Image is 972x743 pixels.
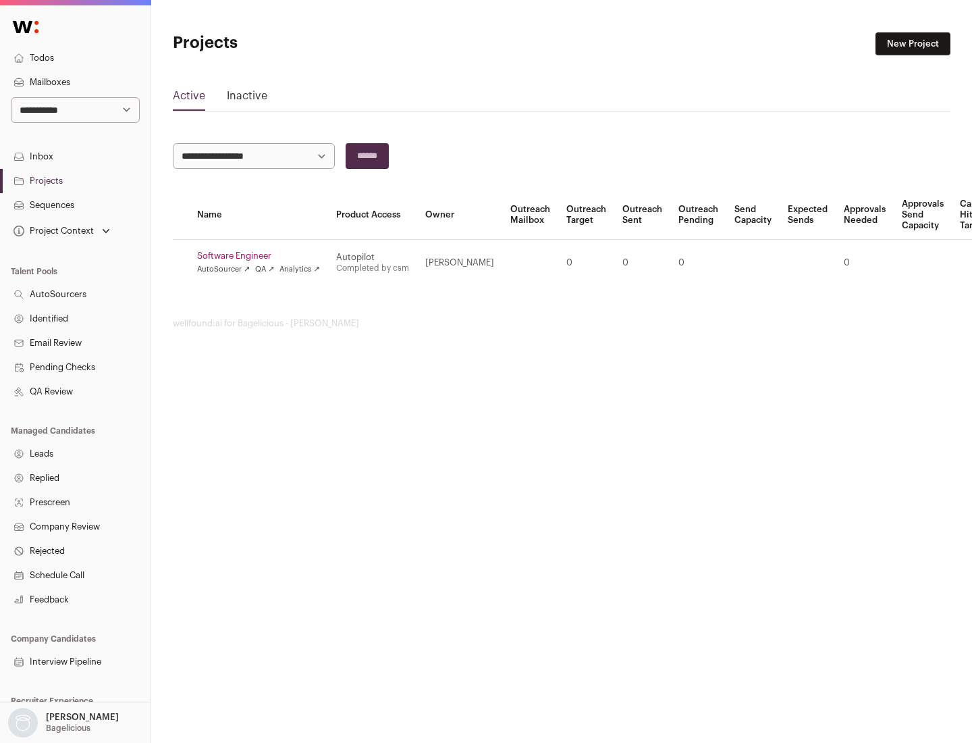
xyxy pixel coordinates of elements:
[417,240,502,286] td: [PERSON_NAME]
[279,264,319,275] a: Analytics ↗
[558,190,614,240] th: Outreach Target
[255,264,274,275] a: QA ↗
[614,240,670,286] td: 0
[8,708,38,738] img: nopic.png
[336,264,409,272] a: Completed by csm
[189,190,328,240] th: Name
[11,222,113,240] button: Open dropdown
[502,190,558,240] th: Outreach Mailbox
[46,723,90,734] p: Bagelicious
[173,32,432,54] h1: Projects
[11,226,94,236] div: Project Context
[417,190,502,240] th: Owner
[336,252,409,263] div: Autopilot
[197,264,250,275] a: AutoSourcer ↗
[836,240,894,286] td: 0
[670,190,726,240] th: Outreach Pending
[227,88,267,109] a: Inactive
[46,712,119,723] p: [PERSON_NAME]
[836,190,894,240] th: Approvals Needed
[670,240,726,286] td: 0
[173,318,950,329] footer: wellfound:ai for Bagelicious - [PERSON_NAME]
[894,190,952,240] th: Approvals Send Capacity
[197,251,320,261] a: Software Engineer
[5,14,46,41] img: Wellfound
[726,190,780,240] th: Send Capacity
[614,190,670,240] th: Outreach Sent
[558,240,614,286] td: 0
[328,190,417,240] th: Product Access
[780,190,836,240] th: Expected Sends
[5,708,122,738] button: Open dropdown
[173,88,205,109] a: Active
[875,32,950,55] a: New Project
